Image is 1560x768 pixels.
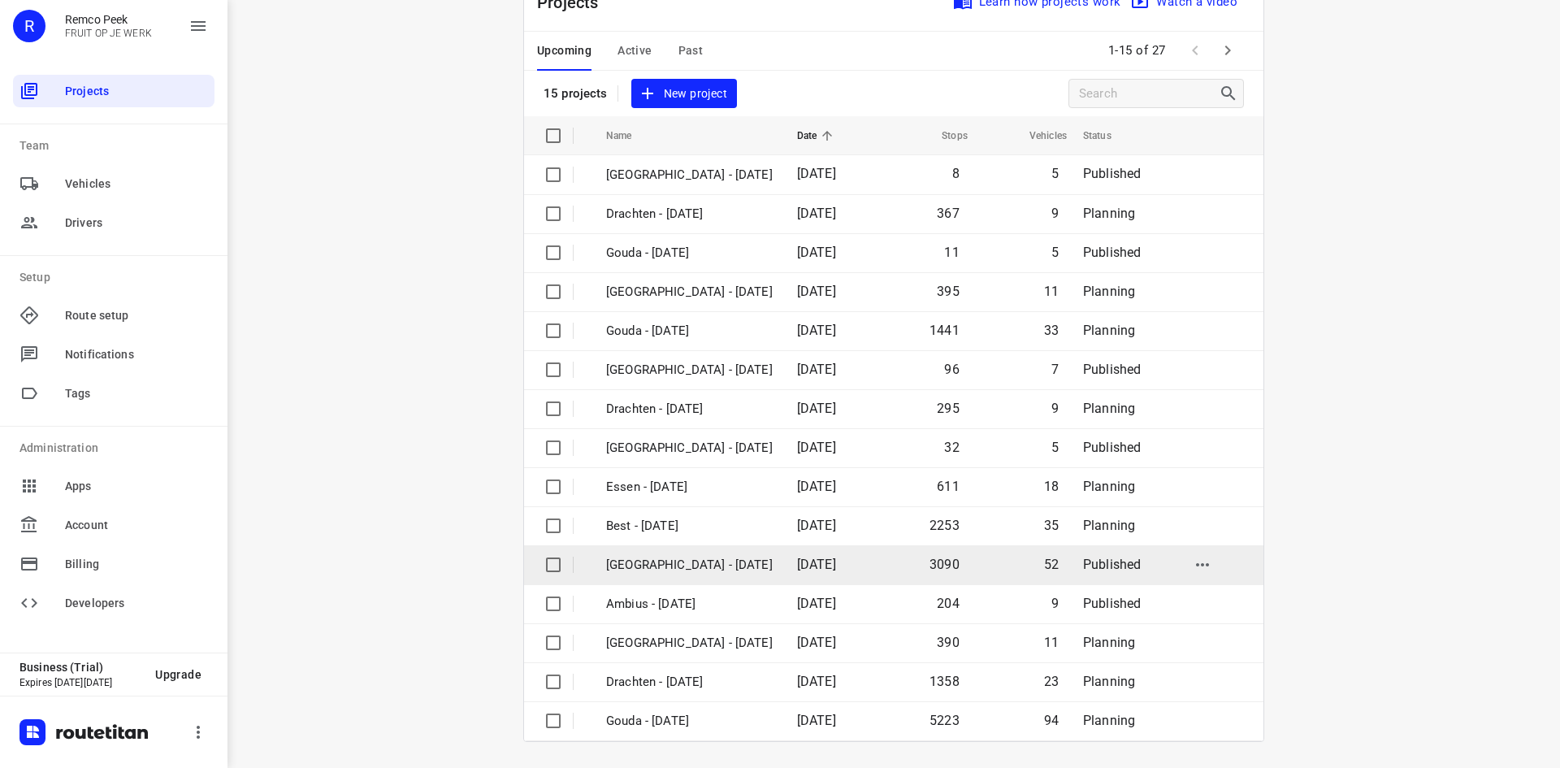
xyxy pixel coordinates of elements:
[65,346,208,363] span: Notifications
[1179,34,1211,67] span: Previous Page
[929,518,960,533] span: 2253
[1051,596,1059,611] span: 9
[13,548,214,580] div: Billing
[606,283,773,302] p: [GEOGRAPHIC_DATA] - [DATE]
[65,517,208,534] span: Account
[606,634,773,653] p: [GEOGRAPHIC_DATA] - [DATE]
[1044,713,1059,728] span: 94
[1044,479,1059,494] span: 18
[606,361,773,380] p: [GEOGRAPHIC_DATA] - [DATE]
[921,126,968,145] span: Stops
[1083,206,1135,221] span: Planning
[797,713,836,728] span: [DATE]
[929,713,960,728] span: 5223
[1211,34,1244,67] span: Next Page
[65,176,208,193] span: Vehicles
[544,86,608,101] p: 15 projects
[1083,518,1135,533] span: Planning
[65,385,208,402] span: Tags
[1083,479,1135,494] span: Planning
[1044,323,1059,338] span: 33
[1219,84,1243,103] div: Search
[944,362,959,377] span: 96
[606,400,773,419] p: Drachten - Tuesday
[65,595,208,612] span: Developers
[606,595,773,614] p: Ambius - [DATE]
[606,322,773,341] p: Gouda - [DATE]
[937,635,960,650] span: 390
[937,284,960,299] span: 395
[13,167,214,200] div: Vehicles
[641,84,727,104] span: New project
[155,668,201,681] span: Upgrade
[606,126,653,145] span: Name
[631,79,737,109] button: New project
[1044,284,1059,299] span: 11
[1051,440,1059,455] span: 5
[797,166,836,181] span: [DATE]
[13,299,214,332] div: Route setup
[1083,674,1135,689] span: Planning
[19,677,142,688] p: Expires [DATE][DATE]
[797,284,836,299] span: [DATE]
[1044,557,1059,572] span: 52
[13,377,214,410] div: Tags
[1083,323,1135,338] span: Planning
[1051,362,1059,377] span: 7
[797,596,836,611] span: [DATE]
[797,479,836,494] span: [DATE]
[1083,126,1133,145] span: Status
[937,401,960,416] span: 295
[797,557,836,572] span: [DATE]
[13,10,45,42] div: R
[13,509,214,541] div: Account
[1083,557,1142,572] span: Published
[65,83,208,100] span: Projects
[797,440,836,455] span: [DATE]
[19,661,142,674] p: Business (Trial)
[13,587,214,619] div: Developers
[537,41,591,61] span: Upcoming
[1083,362,1142,377] span: Published
[1051,401,1059,416] span: 9
[1102,33,1172,68] span: 1-15 of 27
[1083,635,1135,650] span: Planning
[937,206,960,221] span: 367
[944,245,959,260] span: 11
[797,362,836,377] span: [DATE]
[13,75,214,107] div: Projects
[606,556,773,575] p: Zwolle - Monday
[797,674,836,689] span: [DATE]
[1083,713,1135,728] span: Planning
[19,440,214,457] p: Administration
[1083,401,1135,416] span: Planning
[929,674,960,689] span: 1358
[937,479,960,494] span: 611
[13,470,214,502] div: Apps
[797,126,838,145] span: Date
[65,556,208,573] span: Billing
[797,401,836,416] span: [DATE]
[617,41,652,61] span: Active
[606,712,773,731] p: Gouda - [DATE]
[606,166,773,184] p: [GEOGRAPHIC_DATA] - [DATE]
[142,660,214,689] button: Upgrade
[1079,81,1219,106] input: Search projects
[1051,166,1059,181] span: 5
[1044,518,1059,533] span: 35
[13,338,214,371] div: Notifications
[944,440,959,455] span: 32
[1051,206,1059,221] span: 9
[1083,284,1135,299] span: Planning
[929,557,960,572] span: 3090
[952,166,960,181] span: 8
[606,478,773,497] p: Essen - Monday
[606,673,773,692] p: Drachten - [DATE]
[606,244,773,263] p: Gouda - [DATE]
[1008,126,1067,145] span: Vehicles
[13,206,214,239] div: Drivers
[65,13,152,26] p: Remco Peek
[65,28,152,39] p: FRUIT OP JE WERK
[797,518,836,533] span: [DATE]
[797,245,836,260] span: [DATE]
